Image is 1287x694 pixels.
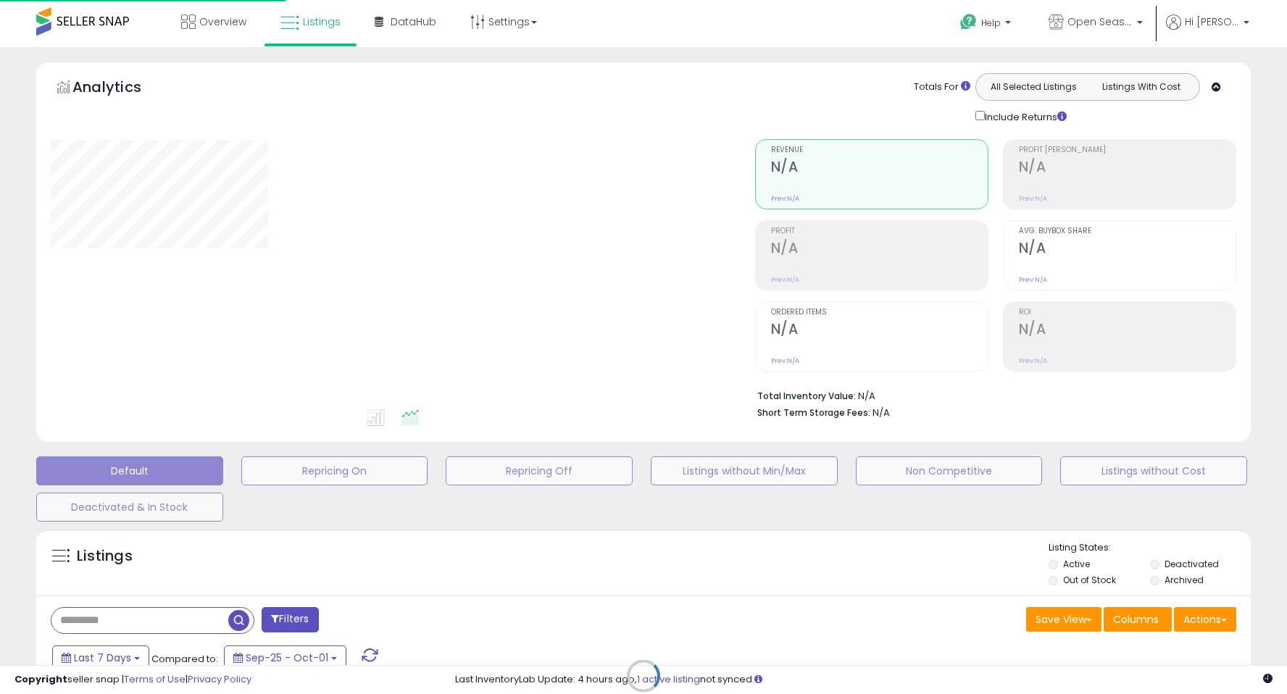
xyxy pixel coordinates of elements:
[959,13,978,31] i: Get Help
[1019,275,1047,284] small: Prev: N/A
[14,673,251,687] div: seller snap | |
[771,275,799,284] small: Prev: N/A
[771,159,988,178] h2: N/A
[1019,194,1047,203] small: Prev: N/A
[980,78,1088,96] button: All Selected Listings
[1166,14,1249,47] a: Hi [PERSON_NAME]
[771,240,988,259] h2: N/A
[1019,240,1236,259] h2: N/A
[72,77,170,101] h5: Analytics
[965,108,1084,125] div: Include Returns
[241,456,428,485] button: Repricing On
[36,493,223,522] button: Deactivated & In Stock
[771,321,988,340] h2: N/A
[771,356,799,365] small: Prev: N/A
[757,390,856,402] b: Total Inventory Value:
[757,406,870,419] b: Short Term Storage Fees:
[981,17,1001,29] span: Help
[771,146,988,154] span: Revenue
[651,456,838,485] button: Listings without Min/Max
[1019,227,1236,235] span: Avg. Buybox Share
[856,456,1043,485] button: Non Competitive
[872,406,890,419] span: N/A
[1060,456,1247,485] button: Listings without Cost
[914,80,970,94] div: Totals For
[771,227,988,235] span: Profit
[1019,159,1236,178] h2: N/A
[14,672,67,686] strong: Copyright
[391,14,436,29] span: DataHub
[1019,309,1236,317] span: ROI
[771,194,799,203] small: Prev: N/A
[1067,14,1133,29] span: Open Seasons
[1087,78,1195,96] button: Listings With Cost
[1019,356,1047,365] small: Prev: N/A
[771,309,988,317] span: Ordered Items
[36,456,223,485] button: Default
[1019,321,1236,340] h2: N/A
[1019,146,1236,154] span: Profit [PERSON_NAME]
[303,14,341,29] span: Listings
[1185,14,1239,29] span: Hi [PERSON_NAME]
[757,386,1225,404] li: N/A
[199,14,246,29] span: Overview
[446,456,633,485] button: Repricing Off
[949,2,1025,47] a: Help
